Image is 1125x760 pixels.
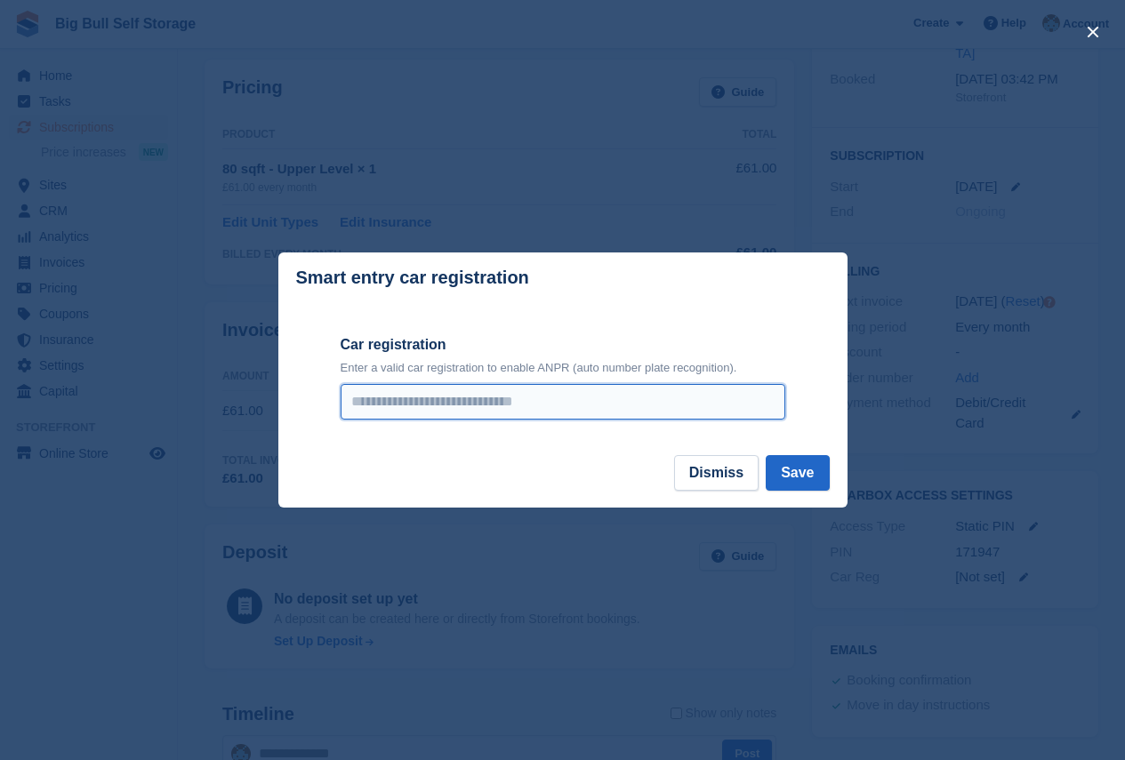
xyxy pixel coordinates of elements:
button: Dismiss [674,455,759,491]
p: Smart entry car registration [296,268,529,288]
p: Enter a valid car registration to enable ANPR (auto number plate recognition). [341,359,785,377]
button: Save [766,455,829,491]
label: Car registration [341,334,785,356]
button: close [1079,18,1107,46]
